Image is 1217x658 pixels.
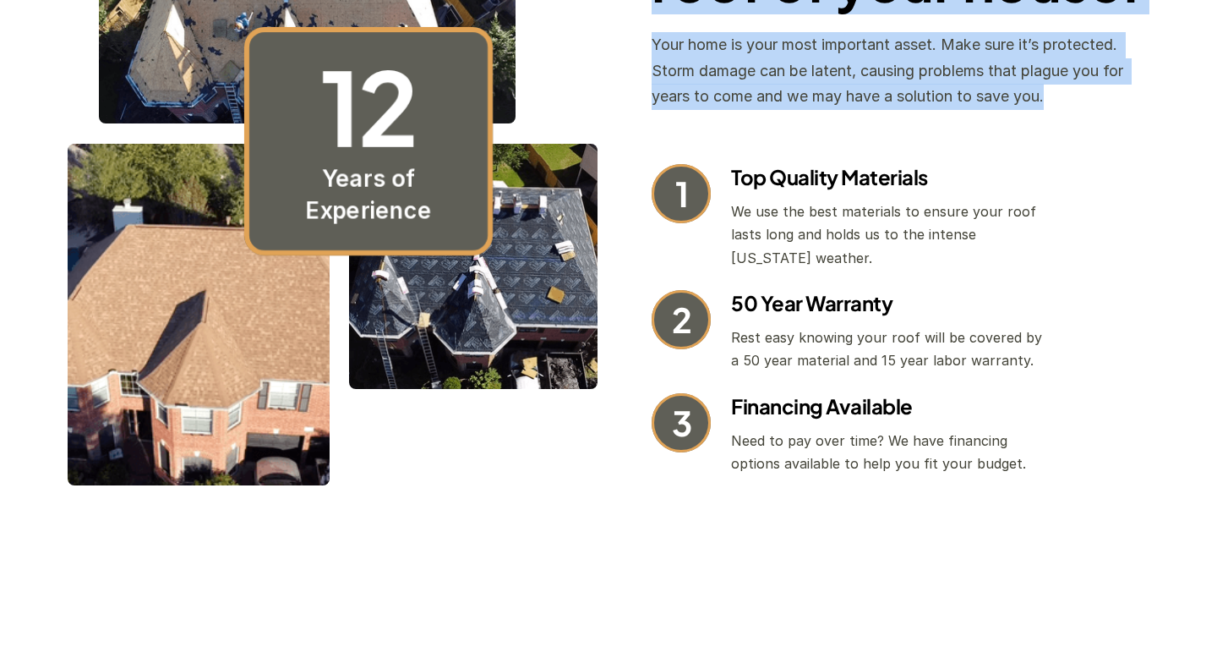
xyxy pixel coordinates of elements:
p: Need to pay over time? We have financing options available to help you fit your budget. [731,430,1045,475]
p: Rest easy knowing your roof will be covered by a 50 year material and 15 year labor warranty. [731,326,1045,372]
h4: 50 Year Warranty [731,290,1149,316]
h4: Financing Available [731,393,1149,419]
p: 3 [672,403,691,442]
p: 2 [672,300,691,339]
p: Years of Experience [281,163,456,228]
p: 12 [320,52,417,163]
p: We use the best materials to ensure your roof lasts long and holds us to the intense [US_STATE] w... [731,200,1045,270]
p: 1 [675,174,688,213]
p: Your home is your most important asset. Make sure it’s protected. Storm damage can be latent, cau... [652,32,1149,110]
h4: Top Quality Materials [731,164,1149,190]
